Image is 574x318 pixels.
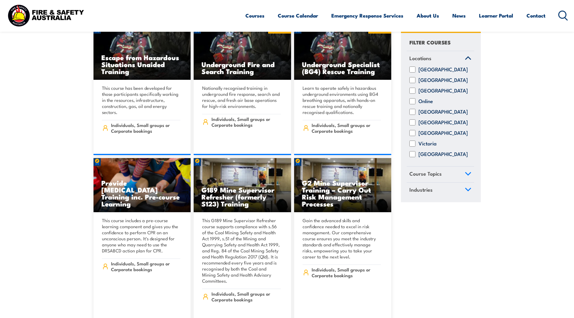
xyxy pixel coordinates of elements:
a: Escape from Hazardous Situations Unaided Training [93,26,191,80]
h3: G189 Mine Supervisor Refresher (formerly S123) Training [202,186,283,207]
span: Individuals, Small groups or Corporate bookings [212,116,281,128]
span: Course Topics [409,170,442,178]
h3: G2 Mine Supervisor Training – Carry Out Risk Management Processes [302,179,384,207]
span: Individuals, Small groups or Corporate bookings [312,122,381,134]
p: Learn to operate safely in hazardous underground environments using BG4 breathing apparatus, with... [303,85,381,115]
img: Standard 11 Generic Coal Mine Induction (Surface) TRAINING (1) [194,158,291,213]
span: Industries [409,186,433,194]
a: News [452,8,466,24]
p: Gain the advanced skills and confidence needed to excel in risk management. Our comprehensive cou... [303,217,381,260]
label: Victoria [418,141,437,147]
a: G189 Mine Supervisor Refresher (formerly S123) Training [194,158,291,213]
p: This course has been developed for those participants specifically working in the resources, infr... [102,85,181,115]
label: [GEOGRAPHIC_DATA] [418,67,468,73]
a: G2 Mine Supervisor Training – Carry Out Risk Management Processes [294,158,392,213]
p: This course includes a pre-course learning component and gives you the confidence to perform CPR ... [102,217,181,254]
h3: Underground Specialist (BG4) Rescue Training [302,61,384,75]
a: Underground Fire and Search Training [194,26,291,80]
a: Emergency Response Services [331,8,403,24]
p: Nationally recognised training in underground fire response, search and rescue, and fresh air bas... [202,85,281,109]
a: Contact [526,8,546,24]
a: About Us [417,8,439,24]
img: Underground mine rescue [194,26,291,80]
img: Standard 11 Generic Coal Mine Induction (Surface) TRAINING (1) [294,158,392,213]
a: Locations [407,51,474,67]
label: [GEOGRAPHIC_DATA] [418,130,468,136]
a: Provide [MEDICAL_DATA] Training inc. Pre-course Learning [93,158,191,213]
img: Underground mine rescue [294,26,392,80]
label: [GEOGRAPHIC_DATA] [418,151,468,157]
img: Low Voltage Rescue and Provide CPR [93,158,191,213]
span: Individuals, Small groups or Corporate bookings [111,122,180,134]
label: [GEOGRAPHIC_DATA] [418,109,468,115]
label: [GEOGRAPHIC_DATA] [418,120,468,126]
a: Underground Specialist (BG4) Rescue Training [294,26,392,80]
span: Locations [409,54,431,62]
span: Individuals, Small groups or Corporate bookings [312,267,381,278]
h3: Provide [MEDICAL_DATA] Training inc. Pre-course Learning [101,179,183,207]
h3: Escape from Hazardous Situations Unaided Training [101,54,183,75]
h3: Underground Fire and Search Training [202,61,283,75]
p: This G189 Mine Supervisor Refresher course supports compliance with s.56 of the Coal Mining Safet... [202,217,281,284]
span: Individuals, Small groups or Corporate bookings [111,261,180,272]
img: Underground mine rescue [93,26,191,80]
h4: FILTER COURSES [409,38,451,46]
a: Courses [245,8,264,24]
a: Learner Portal [479,8,513,24]
a: Course Topics [407,167,474,183]
label: [GEOGRAPHIC_DATA] [418,88,468,94]
span: Individuals, Small groups or Corporate bookings [212,291,281,302]
label: Online [418,99,433,105]
a: Industries [407,183,474,198]
a: Course Calendar [278,8,318,24]
label: [GEOGRAPHIC_DATA] [418,77,468,83]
